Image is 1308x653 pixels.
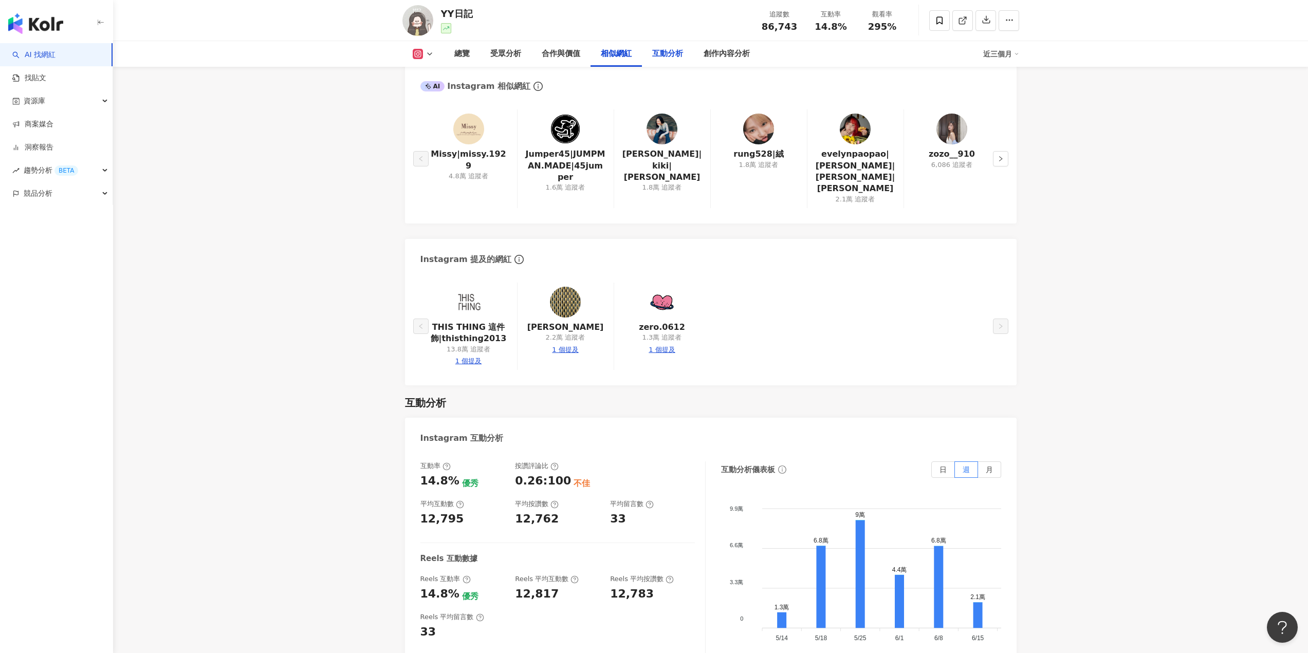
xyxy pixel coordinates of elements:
div: 14.8% [420,586,459,602]
div: 4.8萬 追蹤者 [449,172,488,181]
div: Instagram 提及的網紅 [420,254,512,265]
span: info-circle [777,464,788,475]
tspan: 6/1 [895,635,904,642]
img: KOL Avatar [936,114,967,144]
div: 1.8萬 追蹤者 [739,160,779,170]
img: KOL Avatar [453,114,484,144]
span: info-circle [513,253,525,266]
div: 12,783 [610,586,654,602]
a: Missy|missy.1929 [429,148,509,172]
div: Reels 平均按讚數 [610,574,674,584]
img: KOL Avatar [743,114,774,144]
div: Instagram 相似網紅 [420,81,530,92]
tspan: 6/15 [971,635,984,642]
div: 按讚評論比 [515,461,559,471]
a: 商案媒合 [12,119,53,129]
div: YY日記 [441,7,473,20]
div: 互動率 [420,461,451,471]
img: KOL Avatar [647,287,677,318]
tspan: 5/18 [815,635,827,642]
a: KOL Avatar [550,287,581,322]
div: 1.8萬 追蹤者 [642,183,682,192]
a: evelynpaopao|[PERSON_NAME]|[PERSON_NAME]|[PERSON_NAME] [816,148,895,195]
div: 不佳 [574,478,590,489]
tspan: 0 [740,615,743,622]
span: 日 [939,465,947,474]
a: Jumper45|JUMPMAN.MADE|45jumper [526,148,605,183]
button: left [413,151,429,166]
a: KOL Avatar [453,114,484,148]
div: 33 [610,511,626,527]
div: 14.8% [420,473,459,489]
a: KOL Avatar [936,114,967,148]
span: right [998,156,1004,162]
div: 互動率 [812,9,851,20]
div: 互動分析儀表板 [721,464,775,475]
div: 總覽 [454,48,470,60]
div: BETA [54,165,78,176]
div: 2.1萬 追蹤者 [836,195,875,204]
div: 12,817 [515,586,559,602]
tspan: 5/25 [854,635,867,642]
img: KOL Avatar [402,5,433,36]
span: 86,743 [762,21,797,32]
a: zozo__910 [929,148,975,160]
div: 平均互動數 [420,499,464,509]
div: Reels 互動率 [420,574,471,584]
span: 趨勢分析 [24,159,78,182]
a: searchAI 找網紅 [12,50,56,60]
span: info-circle [532,80,544,92]
a: KOL Avatar [550,114,581,148]
button: left [413,319,429,334]
div: 平均按讚數 [515,499,559,509]
div: 1.3萬 追蹤者 [642,333,682,342]
div: 近三個月 [983,46,1019,62]
span: 295% [868,22,897,32]
a: zero.0612 [639,322,685,333]
tspan: 3.3萬 [730,579,743,585]
div: 1 個提及 [455,357,482,366]
div: 合作與價值 [542,48,580,60]
a: KOL Avatar [743,114,774,148]
div: AI [420,81,445,91]
a: THIS THING 這件飾|thisthing2013 [429,322,509,345]
a: KOL Avatar [453,287,484,322]
img: KOL Avatar [550,114,581,144]
span: 資源庫 [24,89,45,113]
a: KOL Avatar [647,287,677,322]
span: 14.8% [815,22,846,32]
button: right [993,319,1008,334]
img: KOL Avatar [453,287,484,318]
span: 競品分析 [24,182,52,205]
div: 觀看率 [863,9,902,20]
div: 12,795 [420,511,464,527]
div: 追蹤數 [760,9,799,20]
a: 找貼文 [12,73,46,83]
div: Reels 互動數據 [420,553,477,564]
div: 33 [420,624,436,640]
div: 2.2萬 追蹤者 [546,333,585,342]
div: Reels 平均留言數 [420,612,484,622]
a: [PERSON_NAME] [527,322,604,333]
a: KOL Avatar [647,114,677,148]
a: 洞察報告 [12,142,53,153]
div: 13.8萬 追蹤者 [447,345,490,354]
tspan: 6.6萬 [730,542,743,548]
div: 優秀 [462,478,478,489]
span: 月 [986,465,993,474]
button: right [993,151,1008,166]
tspan: 6/8 [934,635,943,642]
div: 創作內容分析 [704,48,750,60]
div: Reels 平均互動數 [515,574,579,584]
a: KOL Avatar [840,114,871,148]
tspan: 5/14 [776,635,788,642]
div: 互動分析 [652,48,683,60]
img: KOL Avatar [647,114,677,144]
div: 相似網紅 [601,48,632,60]
a: [PERSON_NAME]|kiki|[PERSON_NAME] [622,148,702,183]
div: 6,086 追蹤者 [931,160,972,170]
a: rung528|絨 [733,148,783,160]
iframe: Help Scout Beacon - Open [1267,612,1298,643]
div: 0.26:100 [515,473,571,489]
div: 12,762 [515,511,559,527]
